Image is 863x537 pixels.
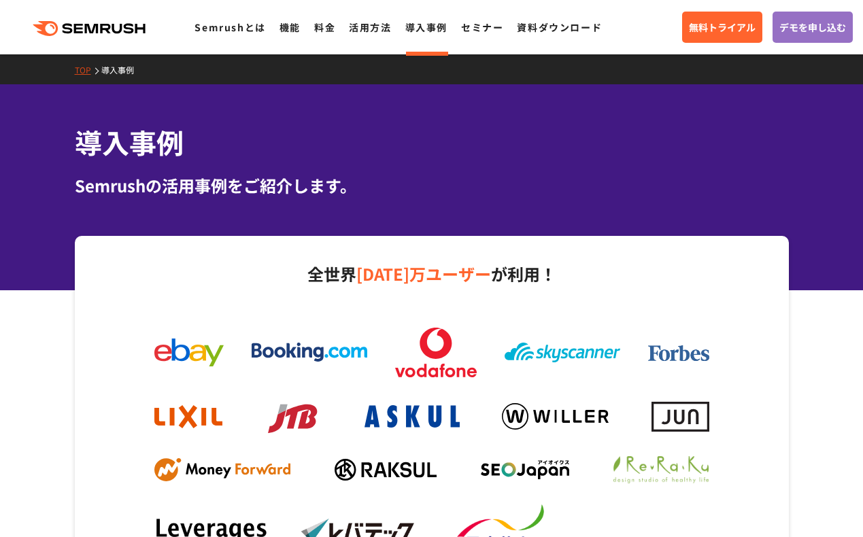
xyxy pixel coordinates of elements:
span: [DATE]万ユーザー [356,262,491,285]
a: デモを申し込む [773,12,853,43]
a: 資料ダウンロード [517,20,602,34]
span: 無料トライアル [689,20,756,35]
a: 活用方法 [349,20,391,34]
a: TOP [75,64,101,75]
img: askul [365,405,460,428]
img: raksul [335,459,437,481]
a: Semrushとは [194,20,265,34]
a: 無料トライアル [682,12,762,43]
h1: 導入事例 [75,122,789,162]
a: セミナー [461,20,503,34]
a: 導入事例 [405,20,447,34]
img: ReRaKu [613,456,709,483]
a: 料金 [314,20,335,34]
img: willer [502,403,609,430]
div: Semrushの活用事例をご紹介します。 [75,173,789,198]
img: mf [154,458,290,482]
img: skyscanner [505,343,620,362]
a: 導入事例 [101,64,144,75]
span: デモを申し込む [779,20,846,35]
img: seojapan [481,460,569,479]
img: vodafone [395,328,477,377]
img: jtb [265,398,322,436]
img: lixil [154,405,222,428]
img: booking [252,343,367,362]
img: jun [652,402,709,431]
a: 機能 [280,20,301,34]
img: forbes [648,345,709,362]
p: 全世界 が利用！ [141,260,723,288]
img: ebay [154,339,224,366]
